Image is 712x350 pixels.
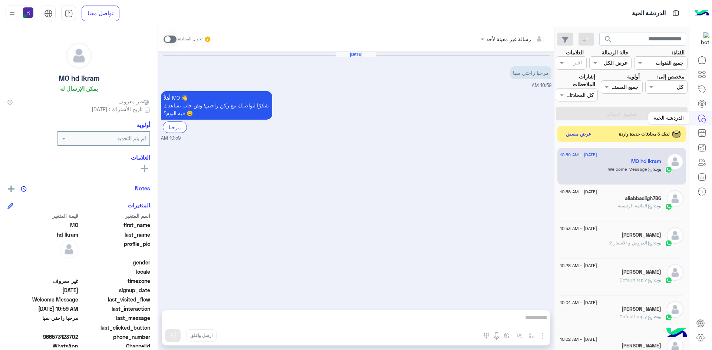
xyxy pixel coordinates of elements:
img: WhatsApp [665,203,672,210]
span: 2 [7,342,78,350]
h6: أولوية [137,121,150,128]
span: [DATE] - 10:28 AM [560,262,597,269]
label: إشارات الملاحظات [556,73,595,89]
img: defaultAdmin.png [66,43,92,68]
img: WhatsApp [665,314,672,321]
img: Logo [695,6,709,21]
span: 10:59 AM [161,135,181,142]
img: profile [7,9,17,18]
h5: MO hd Ikram [59,74,99,83]
span: : القائمة الرئيسية [618,203,654,209]
span: MO [7,221,78,229]
span: : Default reply [620,277,654,283]
img: defaultAdmin.png [667,153,683,170]
span: 10:59 AM [532,83,551,88]
h5: ناجي تحسين [622,306,661,312]
span: signup_date [80,286,151,294]
span: [DATE] - 10:04 AM [560,299,597,306]
a: تواصل معنا [82,6,119,21]
span: [DATE] - 10:53 AM [560,225,597,232]
img: WhatsApp [665,277,672,284]
h5: ابو قحطان [622,343,661,349]
span: locale [80,268,151,276]
img: WhatsApp [665,166,672,173]
span: مرحبا راحتي سبا [7,314,78,322]
h5: MO hd Ikram [631,158,661,164]
span: null [7,259,78,266]
span: : العروض و الاسعار 2 [609,240,654,246]
span: تاريخ الأشتراك : [DATE] [92,105,143,113]
h6: [DATE] [336,52,376,57]
span: last_visited_flow [80,296,151,303]
span: بوت [654,166,661,172]
span: اسم المتغير [80,212,151,220]
span: ChannelId [80,342,151,350]
span: 2025-09-02T07:59:09.684Z [7,305,78,313]
img: tab [44,9,53,18]
span: last_interaction [80,305,151,313]
label: القناة: [672,49,685,56]
span: phone_number [80,333,151,341]
label: مخصص إلى: [657,73,685,80]
p: 2/9/2025, 10:59 AM [161,91,272,120]
span: Welcome Message [7,296,78,303]
img: notes [21,186,27,192]
span: 966573123702 [7,333,78,341]
span: لديك 3 محادثات جديدة واردة [619,131,670,137]
button: عرض مسبق [563,129,595,140]
label: العلامات [566,49,584,56]
img: 322853014244696 [696,32,709,46]
h6: المتغيرات [128,202,150,209]
h5: Mahmoud Ibrahim [622,232,661,238]
img: add [8,186,14,192]
button: تطبيق الفلاتر [556,107,688,120]
img: hulul-logo.png [664,320,690,346]
span: gender [80,259,151,266]
img: tab [65,9,73,18]
span: بوت [654,277,661,283]
img: userImage [23,7,33,18]
img: defaultAdmin.png [60,240,78,259]
h6: العلامات [7,154,150,161]
a: tab [61,6,76,21]
span: : Default reply [620,314,654,319]
button: search [599,33,617,49]
span: null [7,324,78,331]
img: WhatsApp [665,240,672,247]
span: profile_pic [80,240,151,257]
h6: Notes [135,185,150,191]
span: last_name [80,231,151,239]
p: 2/9/2025, 10:59 AM [510,66,551,79]
span: غير معروف [7,277,78,285]
span: بوت [654,240,661,246]
img: defaultAdmin.png [667,190,683,207]
h5: AhmeD GamaL [622,269,661,275]
div: اختر [573,59,584,68]
span: first_name [80,221,151,229]
img: defaultAdmin.png [667,301,683,318]
span: قيمة المتغير [7,212,78,220]
div: الدردشة الحية [648,112,689,124]
span: null [7,268,78,276]
p: الدردشة الحية [632,9,666,19]
span: : Welcome Message [608,166,654,172]
span: hd Ikram [7,231,78,239]
small: تحويل المحادثة [178,36,202,42]
label: أولوية [627,73,640,80]
button: ارسل واغلق [186,329,217,342]
img: tab [671,9,680,18]
span: [DATE] - 10:58 AM [560,189,597,195]
span: last_clicked_button [80,324,151,331]
span: بوت [654,314,661,319]
img: defaultAdmin.png [667,227,683,244]
div: مرحبا [163,121,187,133]
span: last_message [80,314,151,322]
span: [DATE] - 10:02 AM [560,336,597,343]
h5: aliabbasiigh786 [625,195,661,201]
img: defaultAdmin.png [667,264,683,281]
h6: يمكن الإرسال له [60,85,98,92]
span: search [604,35,613,44]
span: بوت [654,203,661,209]
label: حالة الرسالة [601,49,629,56]
span: غير معروف [118,97,150,105]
